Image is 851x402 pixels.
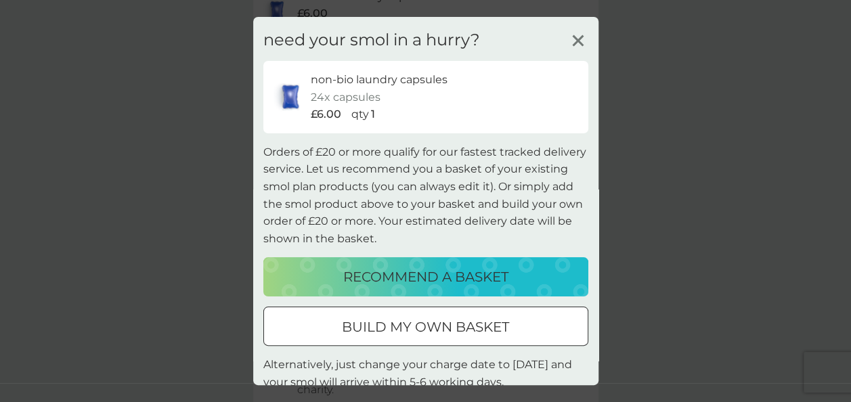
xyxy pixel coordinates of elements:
p: Orders of £20 or more qualify for our fastest tracked delivery service. Let us recommend you a ba... [263,143,588,248]
p: £6.00 [311,106,341,123]
p: qty [351,106,369,123]
button: recommend a basket [263,257,588,296]
p: recommend a basket [343,266,508,288]
h3: need your smol in a hurry? [263,30,480,50]
button: build my own basket [263,307,588,346]
p: 1 [371,106,375,123]
p: non-bio laundry capsules [311,71,448,89]
p: 24x capsules [311,89,380,106]
p: build my own basket [342,316,509,338]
